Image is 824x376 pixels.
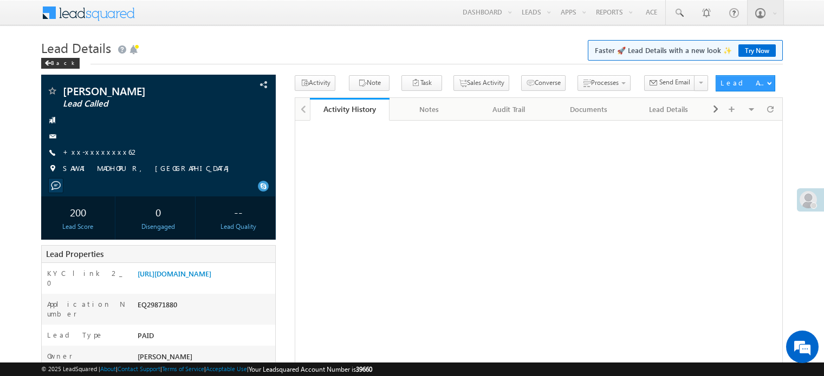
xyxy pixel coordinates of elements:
span: SAWAI MADHOPUR, [GEOGRAPHIC_DATA] [63,163,235,174]
label: Application Number [47,299,126,319]
a: +xx-xxxxxxxx62 [63,147,139,156]
div: Lead Details [638,103,699,116]
span: 39660 [356,365,372,373]
div: Activity History [318,104,381,114]
div: Audit Trail [478,103,540,116]
span: Lead Details [41,39,111,56]
div: 200 [44,202,112,222]
button: Note [349,75,390,91]
span: Send Email [659,77,690,87]
div: Disengaged [124,222,192,232]
div: Documents [558,103,619,116]
div: Lead Quality [204,222,272,232]
a: About [100,365,116,372]
span: [PERSON_NAME] [63,85,208,96]
a: Lead Details [630,98,709,121]
div: 0 [124,202,192,222]
span: © 2025 LeadSquared | | | | | [41,364,372,374]
div: Lead Actions [721,78,767,88]
a: Acceptable Use [206,365,247,372]
a: Notes [390,98,469,121]
a: Contact Support [118,365,160,372]
button: Activity [295,75,335,91]
div: Notes [398,103,459,116]
div: EQ29871880 [135,299,275,314]
a: Back [41,57,85,67]
button: Converse [521,75,566,91]
a: Activity History [310,98,390,121]
span: [PERSON_NAME] [138,352,192,361]
label: KYC link 2_0 [47,268,126,288]
span: Faster 🚀 Lead Details with a new look ✨ [595,45,776,56]
a: [URL][DOMAIN_NAME] [138,269,211,278]
button: Processes [578,75,631,91]
span: Lead Called [63,98,208,109]
a: Try Now [738,44,776,57]
a: Audit Trail [470,98,549,121]
div: Back [41,58,80,69]
label: Lead Type [47,330,103,340]
a: Documents [549,98,629,121]
span: Lead Properties [46,248,103,259]
a: Terms of Service [162,365,204,372]
div: PAID [135,330,275,345]
button: Sales Activity [453,75,509,91]
span: Processes [591,78,619,87]
button: Send Email [644,75,695,91]
div: -- [204,202,272,222]
span: Your Leadsquared Account Number is [249,365,372,373]
button: Task [401,75,442,91]
label: Owner [47,351,73,361]
div: Lead Score [44,222,112,232]
button: Lead Actions [716,75,775,91]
